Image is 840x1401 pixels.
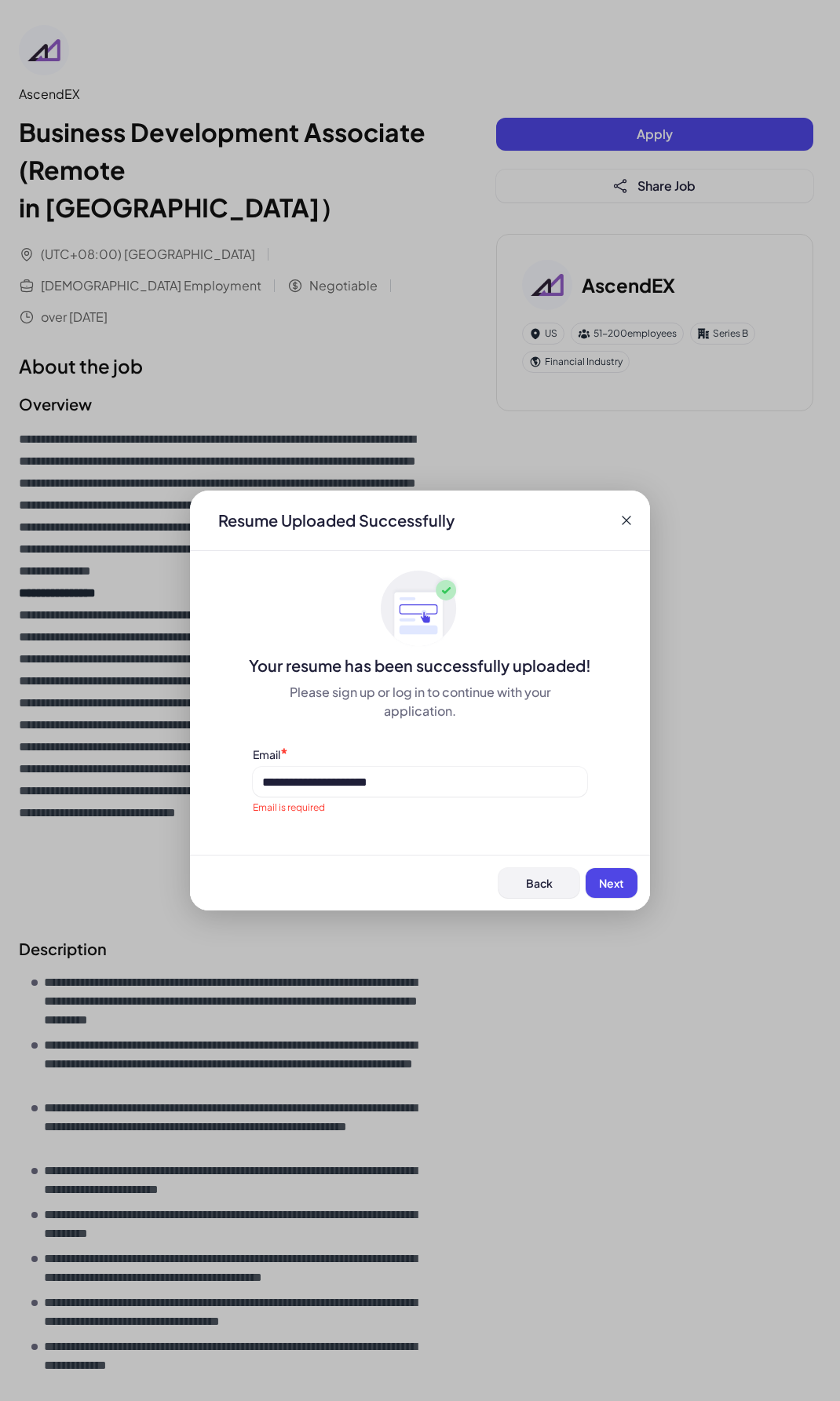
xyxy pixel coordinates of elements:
label: Email [253,747,280,761]
div: Resume Uploaded Successfully [206,509,467,531]
span: Email is required [253,801,325,813]
button: Next [586,868,637,898]
span: Next [599,876,624,890]
div: Your resume has been successfully uploaded! [190,655,650,677]
div: Please sign up or log in to continue with your application. [253,683,587,721]
span: Back [526,876,553,890]
button: Back [499,868,579,898]
img: ApplyedMaskGroup3.svg [381,570,459,648]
